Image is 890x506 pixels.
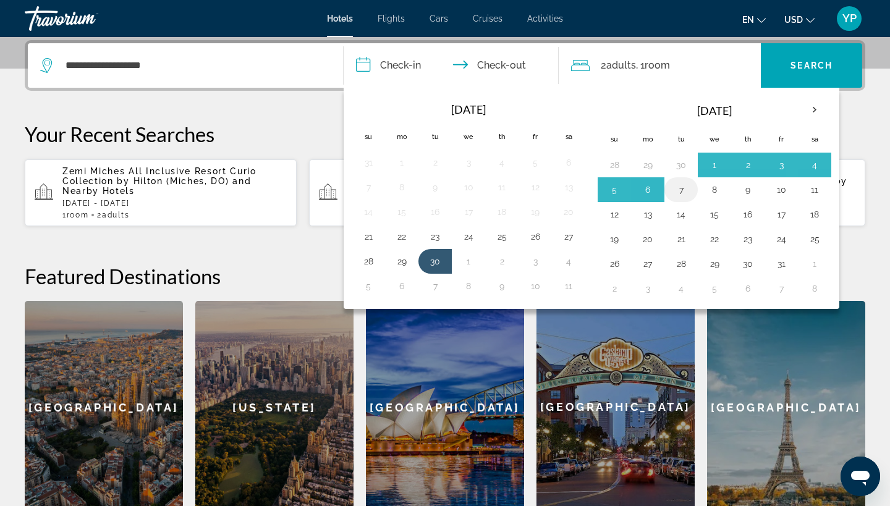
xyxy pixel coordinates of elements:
[459,179,478,196] button: Day 10
[604,181,624,198] button: Day 5
[430,14,448,23] a: Cars
[761,43,862,88] button: Search
[638,230,658,248] button: Day 20
[385,96,552,123] th: [DATE]
[62,176,251,196] span: and Nearby Hotels
[25,122,865,146] p: Your Recent Searches
[459,228,478,245] button: Day 24
[805,280,824,297] button: Day 8
[841,457,880,496] iframe: Botón para iniciar la ventana de mensajería
[604,230,624,248] button: Day 19
[358,253,378,270] button: Day 28
[771,230,791,248] button: Day 24
[671,280,691,297] button: Day 4
[392,277,412,295] button: Day 6
[638,206,658,223] button: Day 13
[604,255,624,272] button: Day 26
[473,14,502,23] a: Cruises
[392,228,412,245] button: Day 22
[842,12,857,25] span: YP
[358,179,378,196] button: Day 7
[25,159,297,227] button: Zemi Miches All Inclusive Resort Curio Collection by Hilton (Miches, DO) and Nearby Hotels[DATE] ...
[327,14,353,23] a: Hotels
[671,206,691,223] button: Day 14
[62,211,88,219] span: 1
[527,14,563,23] a: Activities
[705,181,724,198] button: Day 8
[309,159,581,227] button: Hotels in [GEOGRAPHIC_DATA], [GEOGRAPHIC_DATA] (PUJ)[DATE] - [DATE]1Room2Adults
[559,154,578,171] button: Day 6
[559,43,761,88] button: Travelers: 2 adults, 0 children
[378,14,405,23] a: Flights
[738,255,758,272] button: Day 30
[784,15,803,25] span: USD
[425,179,445,196] button: Day 9
[67,211,89,219] span: Room
[559,277,578,295] button: Day 11
[459,203,478,221] button: Day 17
[604,156,624,174] button: Day 28
[525,253,545,270] button: Day 3
[62,166,256,186] span: Zemi Miches All Inclusive Resort Curio Collection by Hilton (Miches, DO)
[392,154,412,171] button: Day 1
[425,203,445,221] button: Day 16
[771,255,791,272] button: Day 31
[392,179,412,196] button: Day 8
[425,253,445,270] button: Day 30
[559,253,578,270] button: Day 4
[358,154,378,171] button: Day 31
[392,203,412,221] button: Day 15
[771,206,791,223] button: Day 17
[559,179,578,196] button: Day 13
[459,253,478,270] button: Day 1
[492,228,512,245] button: Day 25
[705,280,724,297] button: Day 5
[459,154,478,171] button: Day 3
[738,230,758,248] button: Day 23
[771,181,791,198] button: Day 10
[738,206,758,223] button: Day 16
[705,156,724,174] button: Day 1
[425,154,445,171] button: Day 2
[344,43,559,88] button: Check in and out dates
[492,253,512,270] button: Day 2
[671,255,691,272] button: Day 28
[358,203,378,221] button: Day 14
[805,230,824,248] button: Day 25
[671,230,691,248] button: Day 21
[805,181,824,198] button: Day 11
[358,277,378,295] button: Day 5
[771,280,791,297] button: Day 7
[559,228,578,245] button: Day 27
[638,156,658,174] button: Day 29
[559,203,578,221] button: Day 20
[604,280,624,297] button: Day 2
[97,211,129,219] span: 2
[102,211,129,219] span: Adults
[492,179,512,196] button: Day 11
[638,280,658,297] button: Day 3
[459,277,478,295] button: Day 8
[631,176,847,196] span: and Nearby Hotels
[671,156,691,174] button: Day 30
[805,156,824,174] button: Day 4
[645,59,670,71] span: Room
[525,154,545,171] button: Day 5
[790,61,833,70] span: Search
[638,181,658,198] button: Day 6
[606,59,636,71] span: Adults
[742,11,766,28] button: Change language
[525,203,545,221] button: Day 19
[525,228,545,245] button: Day 26
[62,199,287,208] p: [DATE] - [DATE]
[425,228,445,245] button: Day 23
[604,206,624,223] button: Day 12
[636,57,670,74] span: , 1
[705,206,724,223] button: Day 15
[525,277,545,295] button: Day 10
[738,156,758,174] button: Day 2
[525,179,545,196] button: Day 12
